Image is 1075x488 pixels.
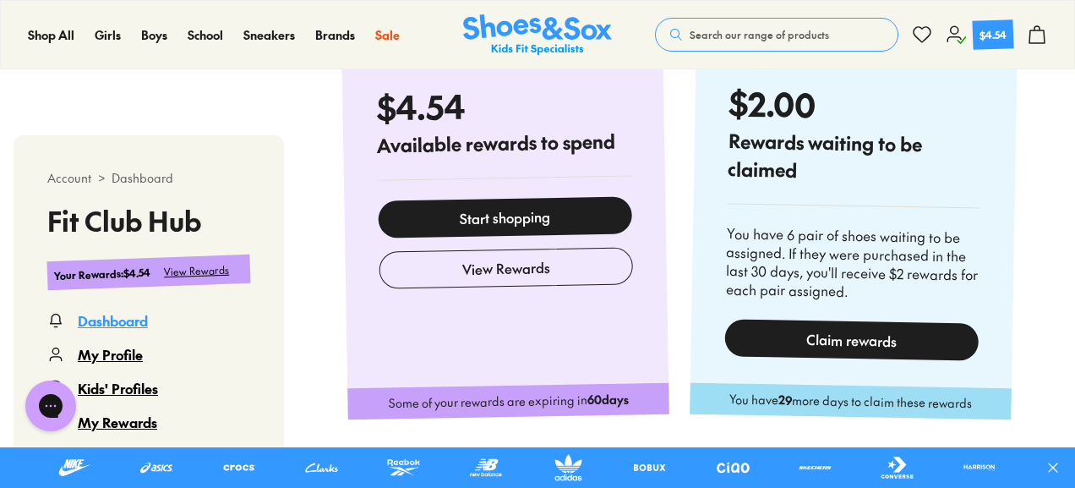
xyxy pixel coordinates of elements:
span: Dashboard [112,169,173,187]
span: Brands [315,26,355,43]
span: Boys [141,26,167,43]
h4: Rewards waiting to be claimed [728,127,982,187]
div: $4.54 [980,26,1007,42]
img: SNS_Logo_Responsive.svg [463,14,612,56]
h1: $2.00 [728,79,983,131]
a: Girls [95,26,121,44]
span: > [98,169,105,187]
b: 60 days [587,390,628,408]
div: Orders [78,446,121,466]
span: School [188,26,223,43]
iframe: Gorgias live chat messenger [17,375,85,437]
span: Account [47,169,91,187]
h4: Available rewards to spend [377,127,631,159]
div: You have more days to claim these rewards [690,382,1012,419]
a: Boys [141,26,167,44]
div: View Rewards [164,262,230,280]
a: Kids' Profiles [47,378,250,398]
a: $4.54 [946,20,1013,49]
div: Kids' Profiles [78,378,158,398]
h1: $4.54 [376,79,630,131]
div: My Profile [78,344,143,365]
a: My Profile [47,344,250,365]
a: My Rewards [47,412,250,432]
div: My Rewards [78,412,157,432]
a: Start shopping [378,196,632,238]
a: Sale [375,26,400,44]
b: 29 [778,391,792,408]
button: View Rewards [379,247,633,288]
a: Shop All [28,26,74,44]
div: You have 6 pair of shoes waiting to be assigned. If they were purchased in the last 30 days, you'... [726,224,980,303]
span: Girls [95,26,121,43]
a: Brands [315,26,355,44]
div: Claim rewards [724,319,979,360]
a: School [188,26,223,44]
span: Sale [375,26,400,43]
div: Dashboard [78,310,148,331]
a: Shoes & Sox [463,14,612,56]
a: Orders [47,446,250,466]
h3: Fit Club Hub [47,207,250,234]
span: Search our range of products [690,27,829,42]
span: Shop All [28,26,74,43]
a: Sneakers [243,26,295,44]
a: Dashboard [47,310,250,331]
button: Search our range of products [655,18,898,52]
span: Sneakers [243,26,295,43]
div: Your Rewards : $4.54 [54,265,151,283]
div: Some of your rewards are expiring in [347,382,669,419]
